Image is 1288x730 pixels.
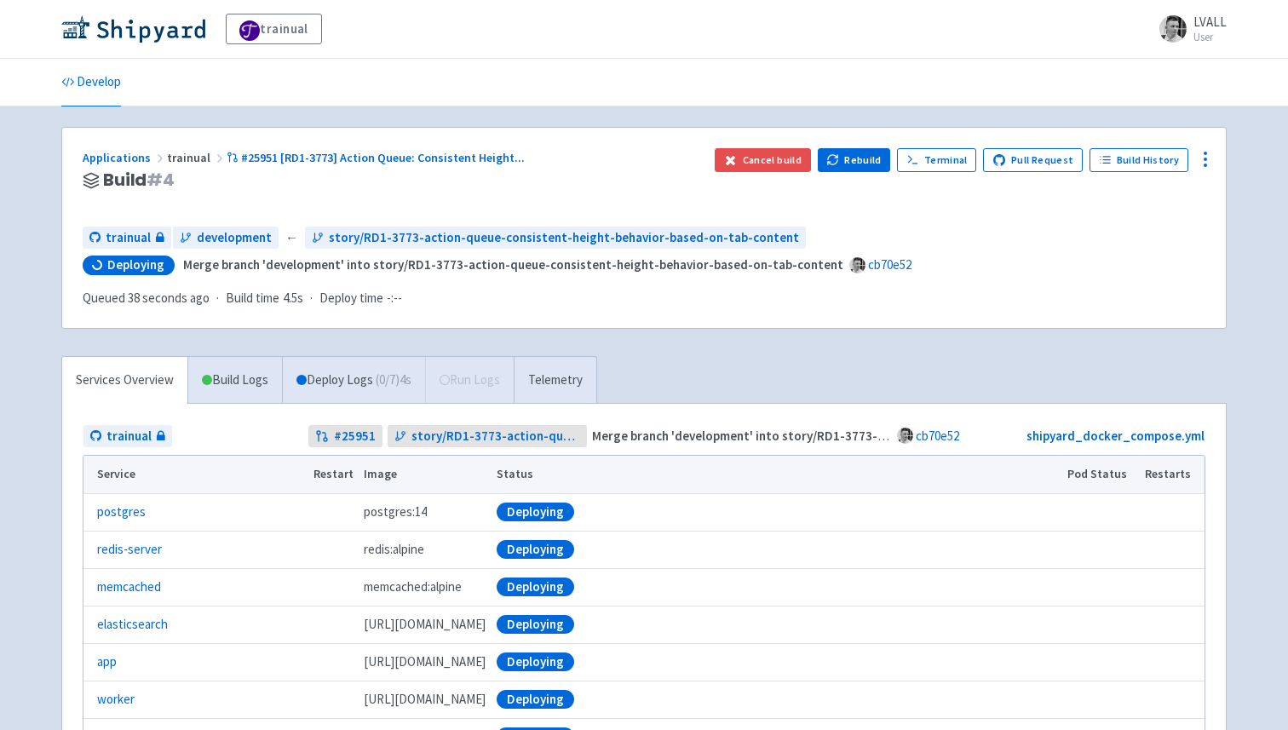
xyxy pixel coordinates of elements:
span: trainual [167,150,227,165]
div: Deploying [497,615,574,634]
a: Services Overview [62,357,187,404]
div: Deploying [497,690,574,709]
div: Deploying [497,652,574,671]
a: elasticsearch [97,615,168,635]
a: Build Logs [188,357,282,404]
a: postgres [97,503,146,522]
button: Rebuild [818,148,891,172]
a: Telemetry [514,357,596,404]
a: Develop [61,59,121,106]
a: Build History [1090,148,1188,172]
span: trainual [106,427,152,446]
a: #25951 [RD1-3773] Action Queue: Consistent Height... [227,150,527,165]
strong: # 25951 [334,427,376,446]
span: # 4 [147,168,175,192]
div: Deploying [497,503,574,521]
span: postgres:14 [364,503,427,522]
a: #25951 [308,425,382,448]
span: -:-- [387,289,402,308]
span: ← [285,228,298,248]
span: Build time [226,289,279,308]
th: Restarts [1140,456,1205,493]
a: development [173,227,279,250]
a: trainual [83,425,172,448]
span: redis:alpine [364,540,424,560]
span: #25951 [RD1-3773] Action Queue: Consistent Height ... [241,150,525,165]
span: Deploy time [319,289,383,308]
a: Pull Request [983,148,1083,172]
div: · · [83,289,412,308]
span: Build [103,170,175,190]
a: app [97,652,117,672]
span: LVALL [1193,14,1227,30]
img: Shipyard logo [61,15,205,43]
span: story/RD1-3773-action-queue-consistent-height-behavior-based-on-tab-content [411,427,581,446]
a: story/RD1-3773-action-queue-consistent-height-behavior-based-on-tab-content [305,227,806,250]
a: Applications [83,150,167,165]
a: memcached [97,578,161,597]
a: Deploy Logs (0/7)4s [282,357,425,404]
a: cb70e52 [868,256,911,273]
span: [DOMAIN_NAME][URL] [364,615,486,635]
div: Deploying [497,540,574,559]
a: shipyard_docker_compose.yml [1026,428,1205,444]
span: story/RD1-3773-action-queue-consistent-height-behavior-based-on-tab-content [329,228,799,248]
th: Service [83,456,308,493]
th: Pod Status [1062,456,1140,493]
span: [DOMAIN_NAME][URL] [364,652,486,672]
th: Status [492,456,1062,493]
span: memcached:alpine [364,578,462,597]
small: User [1193,32,1227,43]
a: trainual [83,227,171,250]
a: cb70e52 [916,428,959,444]
strong: Merge branch 'development' into story/RD1-3773-action-queue-consistent-height-behavior-based-on-t... [592,428,1252,444]
a: redis-server [97,540,162,560]
span: trainual [106,228,151,248]
span: [DOMAIN_NAME][URL] [364,690,486,710]
th: Restart [308,456,359,493]
a: trainual [226,14,322,44]
span: ( 0 / 7 ) 4s [376,371,411,390]
strong: Merge branch 'development' into story/RD1-3773-action-queue-consistent-height-behavior-based-on-t... [183,256,843,273]
a: worker [97,690,135,710]
a: LVALL User [1149,15,1227,43]
time: 38 seconds ago [128,290,210,306]
span: Deploying [107,256,164,273]
th: Image [359,456,492,493]
span: 4.5s [283,289,303,308]
button: Cancel build [715,148,811,172]
a: story/RD1-3773-action-queue-consistent-height-behavior-based-on-tab-content [388,425,588,448]
span: development [197,228,272,248]
div: Deploying [497,578,574,596]
a: Terminal [897,148,976,172]
span: Queued [83,290,210,306]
